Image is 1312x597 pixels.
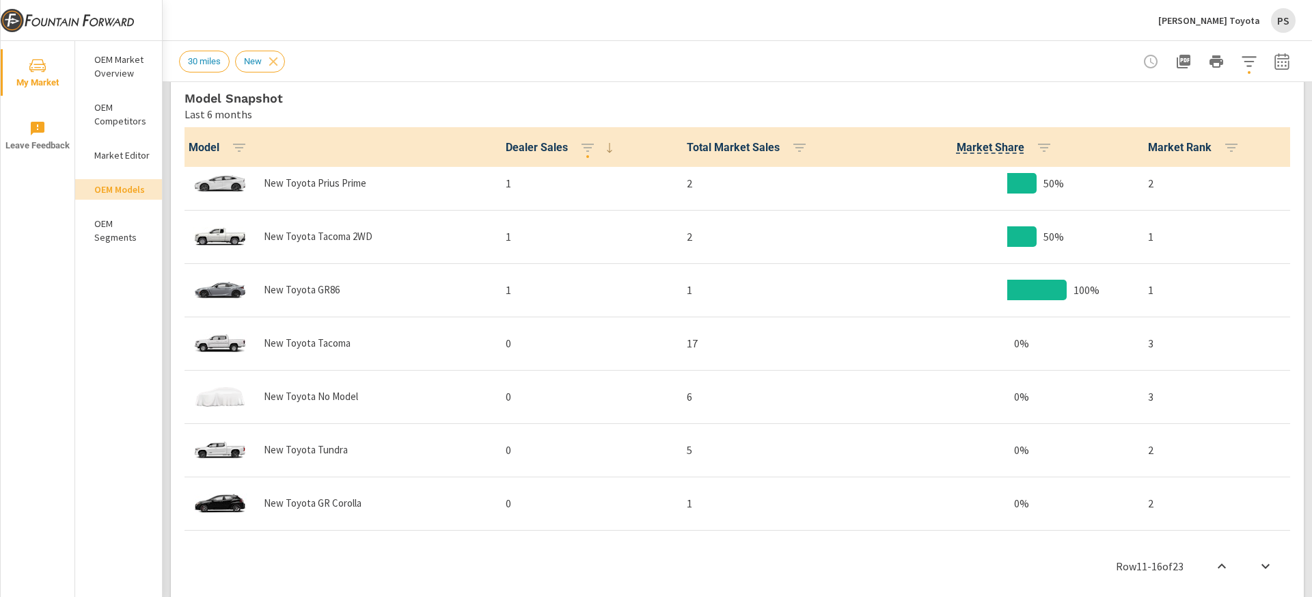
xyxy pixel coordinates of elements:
[957,140,1024,156] span: Model Sales / Total Market Sales. [Market = within dealer PMA (or 60 miles if no PMA is defined) ...
[1148,140,1245,156] span: Market Rank
[193,216,247,257] img: glamour
[1170,48,1197,75] button: "Export Report to PDF"
[1268,48,1296,75] button: Select Date Range
[1148,175,1287,191] p: 2
[506,175,665,191] p: 1
[1014,442,1029,458] p: 0%
[1043,175,1064,191] p: 50%
[193,483,247,524] img: glamour
[957,140,1058,156] span: Market Share
[506,228,665,245] p: 1
[264,497,361,509] p: New Toyota GR Corolla
[94,53,151,80] p: OEM Market Overview
[189,140,253,156] span: Model
[1271,8,1296,33] div: PS
[506,282,665,298] p: 1
[193,163,247,204] img: glamour
[1148,495,1287,512] p: 2
[1074,282,1099,298] p: 100%
[1043,228,1064,245] p: 50%
[687,388,866,405] p: 6
[94,183,151,196] p: OEM Models
[193,376,247,417] img: glamour
[687,495,866,512] p: 1
[264,444,348,456] p: New Toyota Tundra
[1148,335,1287,351] p: 3
[506,140,618,156] span: Dealer Sales
[94,101,151,128] p: OEM Competitors
[506,388,665,405] p: 0
[687,442,866,458] p: 5
[1014,335,1029,351] p: 0%
[1148,388,1287,405] p: 3
[1203,48,1230,75] button: Print Report
[1,41,74,167] div: nav menu
[1014,495,1029,512] p: 0%
[506,442,665,458] p: 0
[75,97,162,131] div: OEM Competitors
[264,284,340,296] p: New Toyota GR86
[1249,550,1282,583] button: scroll to bottom
[94,217,151,244] p: OEM Segments
[264,390,358,403] p: New Toyota No Model
[1014,388,1029,405] p: 0%
[264,177,366,189] p: New Toyota Prius Prime
[184,91,283,105] h5: Model Snapshot
[75,145,162,165] div: Market Editor
[94,148,151,162] p: Market Editor
[687,282,866,298] p: 1
[5,120,70,154] span: Leave Feedback
[506,495,665,512] p: 0
[1148,442,1287,458] p: 2
[235,51,285,72] div: New
[1205,550,1238,583] button: scroll to top
[75,213,162,248] div: OEM Segments
[1148,228,1287,245] p: 1
[1158,14,1260,27] p: [PERSON_NAME] Toyota
[236,56,270,66] span: New
[193,323,247,364] img: glamour
[1116,558,1184,574] p: Row 11 - 16 of 23
[5,57,70,91] span: My Market
[193,269,247,310] img: glamour
[687,228,866,245] p: 2
[75,49,162,83] div: OEM Market Overview
[264,337,351,349] p: New Toyota Tacoma
[264,230,372,243] p: New Toyota Tacoma 2WD
[687,140,813,156] span: Total Market Sales
[75,179,162,200] div: OEM Models
[1235,48,1263,75] button: Apply Filters
[1148,282,1287,298] p: 1
[687,335,866,351] p: 17
[193,429,247,470] img: glamour
[687,175,866,191] p: 2
[506,335,665,351] p: 0
[184,106,252,122] p: Last 6 months
[180,56,229,66] span: 30 miles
